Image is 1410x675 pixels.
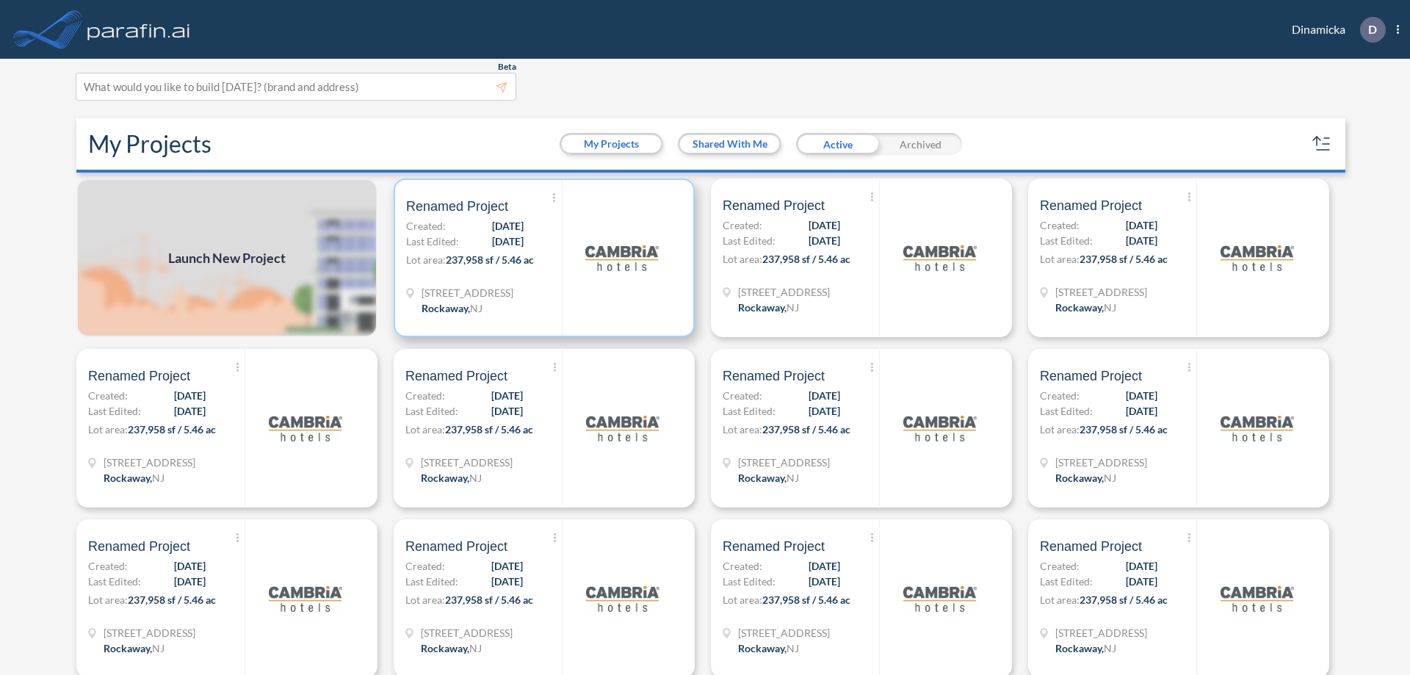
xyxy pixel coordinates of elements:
[446,253,534,266] span: 237,958 sf / 5.46 ac
[1040,574,1093,589] span: Last Edited:
[491,574,523,589] span: [DATE]
[406,253,446,266] span: Lot area:
[405,403,458,419] span: Last Edited:
[809,233,840,248] span: [DATE]
[88,130,211,158] h2: My Projects
[1055,300,1116,315] div: Rockaway, NJ
[809,558,840,574] span: [DATE]
[723,403,775,419] span: Last Edited:
[586,562,659,635] img: logo
[1126,574,1157,589] span: [DATE]
[88,403,141,419] span: Last Edited:
[421,625,513,640] span: 321 Mt Hope Ave
[1040,233,1093,248] span: Last Edited:
[1040,253,1080,265] span: Lot area:
[1040,217,1080,233] span: Created:
[1040,367,1142,385] span: Renamed Project
[405,538,507,555] span: Renamed Project
[903,221,977,295] img: logo
[406,198,508,215] span: Renamed Project
[762,423,850,436] span: 237,958 sf / 5.46 ac
[738,300,799,315] div: Rockaway, NJ
[174,403,206,419] span: [DATE]
[1055,640,1116,656] div: Rockaway, NJ
[269,562,342,635] img: logo
[1126,233,1157,248] span: [DATE]
[809,574,840,589] span: [DATE]
[491,403,523,419] span: [DATE]
[76,178,377,337] a: Launch New Project
[1221,562,1294,635] img: logo
[1080,593,1168,606] span: 237,958 sf / 5.46 ac
[903,391,977,465] img: logo
[680,135,779,153] button: Shared With Me
[445,593,533,606] span: 237,958 sf / 5.46 ac
[1040,558,1080,574] span: Created:
[1080,423,1168,436] span: 237,958 sf / 5.46 ac
[723,558,762,574] span: Created:
[152,472,164,484] span: NJ
[491,388,523,403] span: [DATE]
[406,218,446,234] span: Created:
[762,253,850,265] span: 237,958 sf / 5.46 ac
[809,388,840,403] span: [DATE]
[738,284,830,300] span: 321 Mt Hope Ave
[738,642,787,654] span: Rockaway ,
[405,558,445,574] span: Created:
[104,640,164,656] div: Rockaway, NJ
[1126,388,1157,403] span: [DATE]
[421,472,469,484] span: Rockaway ,
[809,217,840,233] span: [DATE]
[88,367,190,385] span: Renamed Project
[879,133,962,155] div: Archived
[723,593,762,606] span: Lot area:
[1104,301,1116,314] span: NJ
[1040,538,1142,555] span: Renamed Project
[723,538,825,555] span: Renamed Project
[492,234,524,249] span: [DATE]
[88,558,128,574] span: Created:
[903,562,977,635] img: logo
[585,221,659,295] img: logo
[76,178,377,337] img: add
[723,423,762,436] span: Lot area:
[1221,391,1294,465] img: logo
[405,574,458,589] span: Last Edited:
[174,558,206,574] span: [DATE]
[174,574,206,589] span: [DATE]
[88,388,128,403] span: Created:
[586,391,659,465] img: logo
[1055,470,1116,486] div: Rockaway, NJ
[421,640,482,656] div: Rockaway, NJ
[1040,197,1142,214] span: Renamed Project
[88,593,128,606] span: Lot area:
[1080,253,1168,265] span: 237,958 sf / 5.46 ac
[1126,403,1157,419] span: [DATE]
[84,15,193,44] img: logo
[1270,17,1399,43] div: Dinamicka
[152,642,164,654] span: NJ
[168,248,286,268] span: Launch New Project
[470,302,482,314] span: NJ
[1055,472,1104,484] span: Rockaway ,
[88,574,141,589] span: Last Edited:
[128,593,216,606] span: 237,958 sf / 5.46 ac
[405,367,507,385] span: Renamed Project
[104,472,152,484] span: Rockaway ,
[1040,423,1080,436] span: Lot area:
[787,642,799,654] span: NJ
[723,388,762,403] span: Created:
[1040,403,1093,419] span: Last Edited:
[421,455,513,470] span: 321 Mt Hope Ave
[405,388,445,403] span: Created:
[104,642,152,654] span: Rockaway ,
[809,403,840,419] span: [DATE]
[738,640,799,656] div: Rockaway, NJ
[469,642,482,654] span: NJ
[1310,132,1334,156] button: sort
[1055,301,1104,314] span: Rockaway ,
[787,472,799,484] span: NJ
[104,625,195,640] span: 321 Mt Hope Ave
[1040,593,1080,606] span: Lot area:
[492,218,524,234] span: [DATE]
